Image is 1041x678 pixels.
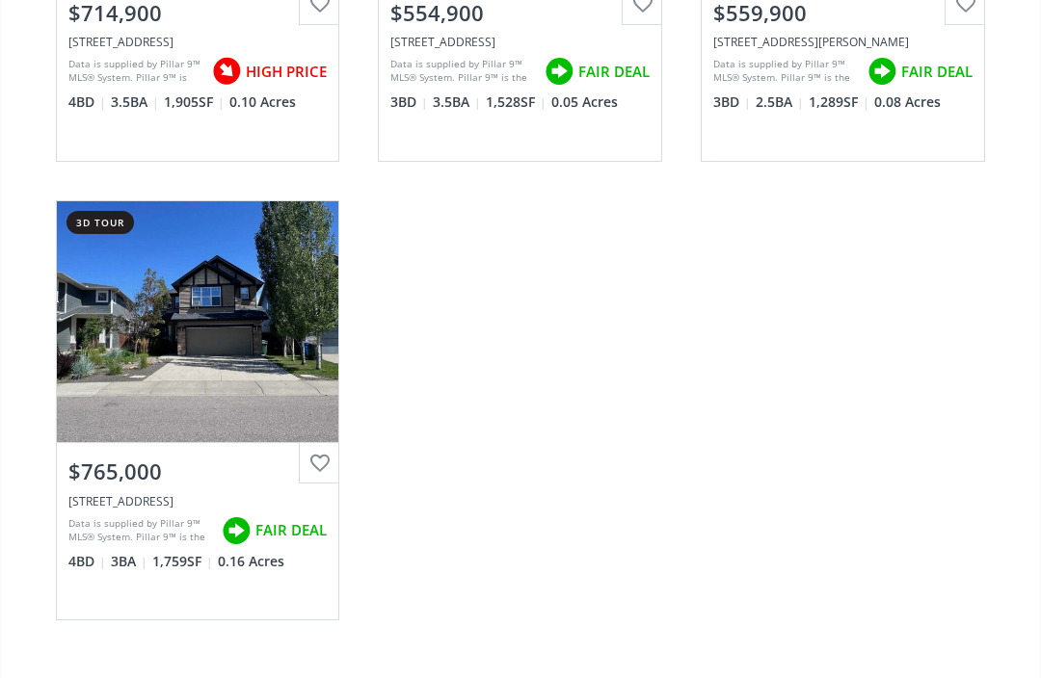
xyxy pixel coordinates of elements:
[152,553,213,572] span: 1,759 SF
[390,58,535,87] div: Data is supplied by Pillar 9™ MLS® System. Pillar 9™ is the owner of the copyright in its MLS® Sy...
[433,93,481,113] span: 3.5 BA
[68,457,328,487] div: $765,000
[229,93,296,113] span: 0.10 Acres
[901,63,973,83] span: FAIR DEAL
[68,553,106,572] span: 4 BD
[486,93,547,113] span: 1,528 SF
[164,93,225,113] span: 1,905 SF
[111,553,147,572] span: 3 BA
[68,58,203,87] div: Data is supplied by Pillar 9™ MLS® System. Pillar 9™ is the owner of the copyright in its MLS® Sy...
[713,58,858,87] div: Data is supplied by Pillar 9™ MLS® System. Pillar 9™ is the owner of the copyright in its MLS® Sy...
[68,517,213,546] div: Data is supplied by Pillar 9™ MLS® System. Pillar 9™ is the owner of the copyright in its MLS® Sy...
[207,53,246,91] img: rating icon
[390,35,650,51] div: 3 D'Arcy Boulevard, Okotoks, AB T1S5S6
[390,93,428,113] span: 3 BD
[756,93,804,113] span: 2.5 BA
[578,63,650,83] span: FAIR DEAL
[863,53,901,91] img: rating icon
[874,93,941,113] span: 0.08 Acres
[809,93,869,113] span: 1,289 SF
[713,93,751,113] span: 3 BD
[37,182,360,640] a: 3d tour$765,000[STREET_ADDRESS]Data is supplied by Pillar 9™ MLS® System. Pillar 9™ is the owner ...
[217,512,255,551] img: rating icon
[68,93,106,113] span: 4 BD
[713,35,973,51] div: 169 Crystal Shores Grove, Okotoks, AB T1S 1Y3
[68,494,328,510] div: 25 Westridge Way, Okotoks, AB T1S 0K1
[540,53,578,91] img: rating icon
[255,521,327,541] span: FAIR DEAL
[551,93,618,113] span: 0.05 Acres
[218,553,284,572] span: 0.16 Acres
[68,35,328,51] div: 34 Crystalridge Close, Okotoks, AB T1S 1X5
[111,93,159,113] span: 3.5 BA
[246,63,327,83] span: HIGH PRICE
